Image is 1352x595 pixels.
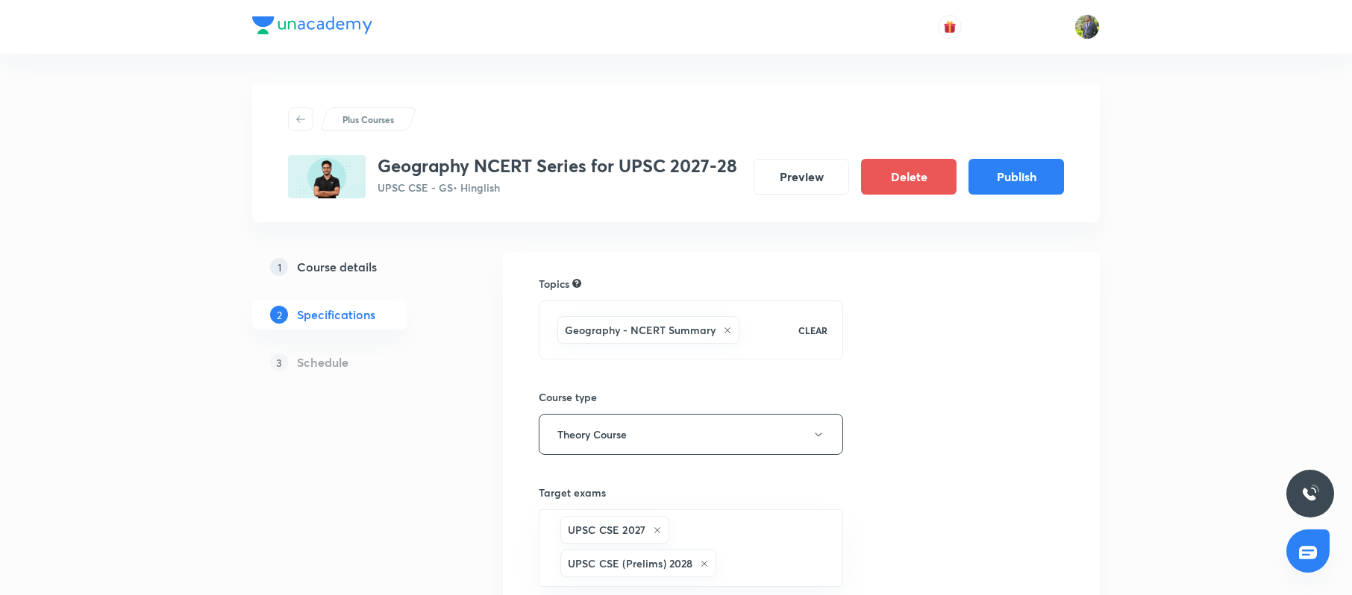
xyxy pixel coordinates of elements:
button: Preview [754,159,849,195]
h5: Schedule [297,353,348,371]
button: avatar [938,15,962,39]
p: 2 [270,306,288,324]
h6: Target exams [539,485,843,500]
p: 3 [270,353,288,371]
p: Plus Courses [342,113,394,126]
h5: Course details [297,258,377,276]
img: avatar [943,20,957,34]
a: 1Course details [252,252,455,282]
p: 1 [270,258,288,276]
h6: Geography - NCERT Summary [565,322,716,338]
p: UPSC CSE - GS • Hinglish [378,180,737,195]
button: Open [834,547,837,550]
h6: Course type [539,389,843,405]
button: Publish [968,159,1064,195]
button: Delete [861,159,957,195]
h3: Geography NCERT Series for UPSC 2027-28 [378,155,737,177]
button: Theory Course [539,414,843,455]
h6: UPSC CSE 2027 [568,522,645,538]
img: Company Logo [252,16,372,34]
img: Ahamed Ahamed [1074,14,1100,40]
h6: UPSC CSE (Prelims) 2028 [568,555,692,571]
a: Company Logo [252,16,372,38]
div: Search for topics [572,277,581,290]
img: 41C31BD1-4F58-4815-BF63-433AF5879224_plus.png [288,155,366,198]
h5: Specifications [297,306,375,324]
img: ttu [1301,485,1319,503]
h6: Topics [539,276,569,292]
p: CLEAR [798,324,827,337]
